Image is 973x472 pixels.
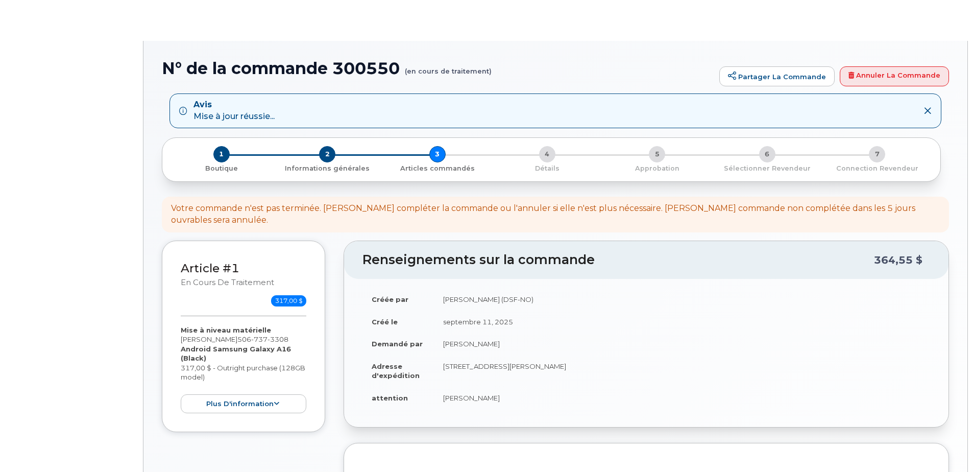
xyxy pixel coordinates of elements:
[362,253,874,267] h2: Renseignements sur la commande
[193,99,275,123] div: Mise à jour réussie...
[162,59,714,77] h1: N° de la commande 300550
[840,66,949,87] a: Annuler la commande
[267,335,288,343] span: 3308
[372,318,398,326] strong: Créé le
[181,261,239,275] a: Article #1
[434,333,930,355] td: [PERSON_NAME]
[434,387,930,409] td: [PERSON_NAME]
[276,164,378,173] p: Informations générales
[372,362,420,380] strong: Adresse d'expédition
[372,394,408,402] strong: attention
[874,250,922,270] div: 364,55 $
[271,295,306,306] span: 317,00 $
[272,162,382,173] a: 2 Informations générales
[171,162,272,173] a: 1 Boutique
[237,335,288,343] span: 506
[434,288,930,311] td: [PERSON_NAME] (DSF-NO)
[175,164,268,173] p: Boutique
[193,99,275,111] strong: Avis
[405,59,492,75] small: (en cours de traitement)
[434,355,930,387] td: [STREET_ADDRESS][PERSON_NAME]
[181,326,271,334] strong: Mise à niveau matérielle
[372,295,408,303] strong: Créée par
[181,325,306,413] div: [PERSON_NAME] 317,00 $ - Outright purchase (128GB model)
[434,311,930,333] td: septembre 11, 2025
[181,394,306,413] button: plus d'information
[171,203,940,226] div: Votre commande n'est pas terminée. [PERSON_NAME] compléter la commande ou l'annuler si elle n'est...
[319,146,335,162] span: 2
[251,335,267,343] span: 737
[181,345,291,363] strong: Android Samsung Galaxy A16 (Black)
[181,278,274,287] small: en cours de traitement
[213,146,230,162] span: 1
[372,340,423,348] strong: Demandé par
[719,66,835,87] a: Partager la commande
